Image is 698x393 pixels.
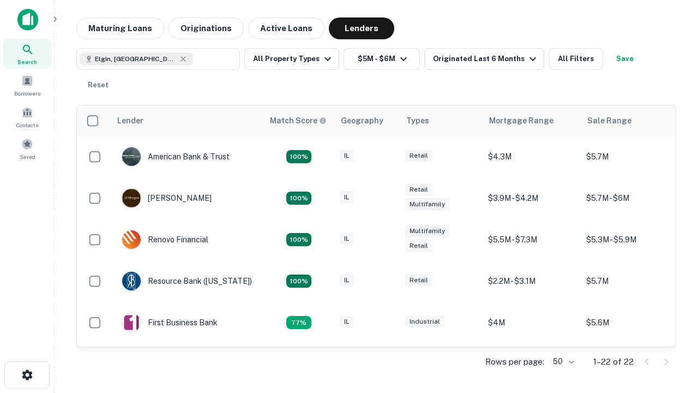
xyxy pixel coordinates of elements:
div: Geography [341,114,383,127]
div: First Business Bank [122,313,218,332]
td: $5.1M [581,343,679,385]
div: Originated Last 6 Months [433,52,539,65]
div: Matching Properties: 3, hasApolloMatch: undefined [286,316,311,329]
img: picture [122,272,141,290]
td: $5.7M - $6M [581,177,679,219]
img: picture [122,230,141,249]
div: IL [340,150,354,162]
td: $3.9M - $4.2M [483,177,581,219]
td: $3.1M [483,343,581,385]
td: $5.7M [581,136,679,177]
span: Saved [20,152,35,161]
div: Retail [405,274,432,287]
a: Search [3,39,51,68]
th: Types [400,105,483,136]
div: Retail [405,150,432,162]
th: Lender [111,105,263,136]
div: IL [340,233,354,245]
div: Industrial [405,315,444,328]
div: Matching Properties: 4, hasApolloMatch: undefined [286,233,311,246]
div: Retail [405,183,432,196]
div: IL [340,274,354,287]
div: [PERSON_NAME] [122,188,212,208]
img: capitalize-icon.png [17,9,38,31]
button: Originations [169,17,244,39]
div: Matching Properties: 7, hasApolloMatch: undefined [286,150,311,163]
div: Multifamily [405,225,449,237]
td: $4M [483,302,581,343]
button: Originated Last 6 Months [424,48,544,70]
a: Saved [3,134,51,163]
div: Resource Bank ([US_STATE]) [122,271,252,291]
div: Types [406,114,429,127]
p: 1–22 of 22 [593,355,634,368]
div: Renovo Financial [122,230,208,249]
iframe: Chat Widget [643,271,698,323]
a: Contacts [3,102,51,132]
div: IL [340,191,354,204]
div: IL [340,315,354,328]
button: Maturing Loans [76,17,164,39]
div: 50 [549,354,576,370]
span: Contacts [16,121,38,129]
span: Elgin, [GEOGRAPHIC_DATA], [GEOGRAPHIC_DATA] [95,54,177,64]
button: All Filters [549,48,603,70]
button: Save your search to get updates of matches that match your search criteria. [607,48,642,70]
button: $5M - $6M [344,48,420,70]
h6: Match Score [270,115,324,127]
button: Reset [81,74,116,96]
img: picture [122,313,141,332]
th: Capitalize uses an advanced AI algorithm to match your search with the best lender. The match sco... [263,105,334,136]
div: Matching Properties: 4, hasApolloMatch: undefined [286,192,311,205]
img: picture [122,147,141,166]
div: Matching Properties: 4, hasApolloMatch: undefined [286,275,311,288]
td: $5.3M - $5.9M [581,219,679,260]
button: Active Loans [248,17,324,39]
td: $4.3M [483,136,581,177]
button: All Property Types [244,48,339,70]
button: Lenders [329,17,394,39]
span: Search [17,57,37,66]
div: American Bank & Trust [122,147,230,166]
td: $5.6M [581,302,679,343]
div: Retail [405,240,432,252]
div: Mortgage Range [489,114,553,127]
th: Geography [334,105,400,136]
div: Multifamily [405,198,449,211]
div: Sale Range [587,114,631,127]
span: Borrowers [14,89,40,98]
a: Borrowers [3,70,51,100]
th: Mortgage Range [483,105,581,136]
div: Capitalize uses an advanced AI algorithm to match your search with the best lender. The match sco... [270,115,327,127]
th: Sale Range [581,105,679,136]
td: $5.5M - $7.3M [483,219,581,260]
td: $5.7M [581,260,679,302]
img: picture [122,189,141,207]
p: Rows per page: [485,355,544,368]
td: $2.2M - $3.1M [483,260,581,302]
div: Lender [117,114,143,127]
